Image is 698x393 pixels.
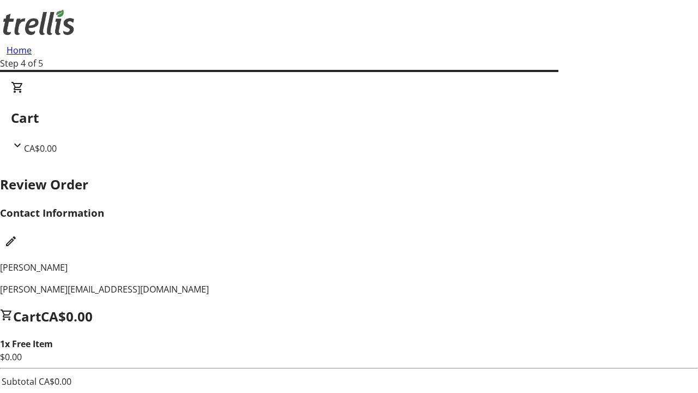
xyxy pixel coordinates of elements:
[38,374,72,389] td: CA$0.00
[11,81,687,155] div: CartCA$0.00
[24,142,57,154] span: CA$0.00
[13,307,41,325] span: Cart
[1,374,37,389] td: Subtotal
[41,307,93,325] span: CA$0.00
[11,108,687,128] h2: Cart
